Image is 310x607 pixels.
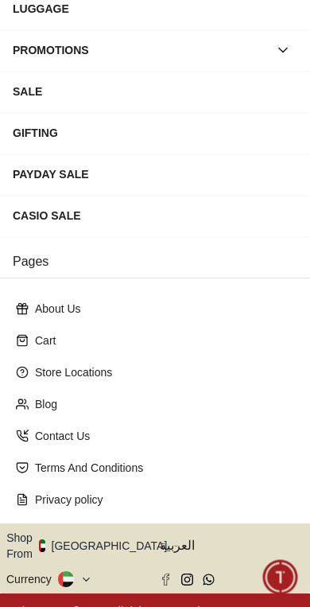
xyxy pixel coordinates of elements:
p: Privacy policy [35,492,288,508]
div: Currency [6,571,58,587]
img: United Arab Emirates [39,539,45,552]
a: Whatsapp [203,574,215,586]
div: PROMOTIONS [13,36,269,64]
div: Chat Widget [263,560,298,595]
a: Facebook [160,574,172,586]
div: SALE [13,77,297,106]
button: Shop From[GEOGRAPHIC_DATA] [6,530,179,562]
div: GIFTING [13,119,297,147]
a: Instagram [181,574,193,586]
div: CASIO SALE [13,201,297,230]
p: Contact Us [35,428,288,444]
p: Cart [35,333,288,348]
p: Store Locations [35,364,288,380]
p: Blog [35,396,288,412]
p: Terms And Conditions [35,460,288,476]
button: العربية [160,530,304,562]
div: PAYDAY SALE [13,160,297,189]
p: About Us [35,301,288,317]
span: العربية [160,536,304,555]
